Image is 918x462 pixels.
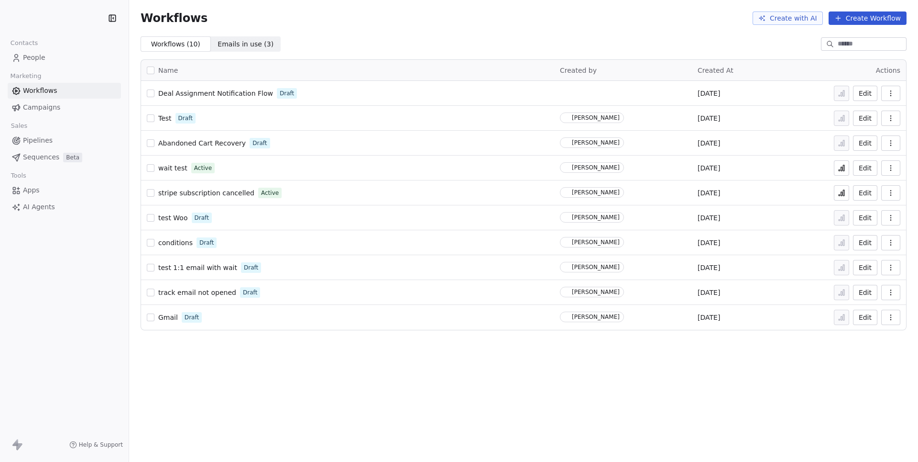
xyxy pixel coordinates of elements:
span: test 1:1 email with wait [158,264,237,271]
span: [DATE] [698,163,720,173]
span: stripe subscription cancelled [158,189,254,197]
div: [PERSON_NAME] [572,314,620,320]
span: Workflows [23,86,57,96]
span: Contacts [6,36,42,50]
img: M [562,239,569,246]
span: test Woo [158,214,188,222]
span: [DATE] [698,213,720,223]
span: Created by [560,67,597,74]
a: conditions [158,238,193,248]
img: H [562,114,569,122]
span: Test [158,114,172,122]
a: test 1:1 email with wait [158,263,237,272]
span: People [23,53,45,63]
span: wait test [158,164,187,172]
a: People [8,50,121,66]
a: test Woo [158,213,188,223]
span: Draft [195,214,209,222]
span: Active [194,164,212,172]
a: Abandoned Cart Recovery [158,138,246,148]
span: [DATE] [698,188,720,198]
span: AI Agents [23,202,55,212]
span: Deal Assignment Notification Flow [158,90,273,97]
span: Help & Support [79,441,123,449]
span: [DATE] [698,138,720,148]
div: [PERSON_NAME] [572,289,620,295]
a: Workflows [8,83,121,99]
span: Campaigns [23,102,60,113]
span: Draft [199,238,214,247]
span: Marketing [6,69,45,83]
span: Emails in use ( 3 ) [218,39,273,49]
div: [PERSON_NAME] [572,239,620,246]
div: [PERSON_NAME] [572,164,620,171]
a: track email not opened [158,288,236,297]
span: Name [158,66,178,76]
span: Workflows [141,11,208,25]
div: [PERSON_NAME] [572,189,620,196]
span: Actions [876,67,900,74]
span: [DATE] [698,288,720,297]
img: H [562,314,569,321]
a: Campaigns [8,100,121,115]
a: Gmail [158,313,178,322]
span: Beta [63,153,82,162]
a: Apps [8,182,121,198]
button: Edit [853,111,877,126]
span: [DATE] [698,313,720,322]
span: [DATE] [698,113,720,123]
span: [DATE] [698,89,720,98]
button: Edit [853,160,877,176]
span: Draft [252,139,267,147]
div: [PERSON_NAME] [572,114,620,121]
span: Created At [698,67,733,74]
a: Pipelines [8,133,121,148]
span: [DATE] [698,238,720,248]
img: M [562,289,569,296]
span: Pipelines [23,135,53,146]
button: Edit [853,185,877,201]
span: Tools [7,169,30,183]
button: Create Workflow [829,11,907,25]
img: H [562,139,569,146]
span: Draft [178,114,193,123]
button: Edit [853,135,877,151]
img: H [562,164,569,171]
span: Sales [7,119,32,133]
button: Edit [853,310,877,325]
div: [PERSON_NAME] [572,214,620,221]
span: track email not opened [158,289,236,296]
img: H [562,264,569,271]
button: Edit [853,210,877,225]
span: Abandoned Cart Recovery [158,139,246,147]
span: Draft [243,288,257,297]
button: Edit [853,235,877,250]
span: Draft [185,313,199,322]
span: Gmail [158,314,178,321]
span: Draft [244,263,258,272]
a: Test [158,113,172,123]
span: Active [261,189,279,197]
span: Sequences [23,152,59,162]
button: Edit [853,260,877,275]
a: SequencesBeta [8,149,121,165]
span: Apps [23,185,40,195]
span: [DATE] [698,263,720,272]
img: M [562,189,569,196]
a: AI Agents [8,199,121,215]
button: Edit [853,285,877,300]
span: Draft [280,89,294,98]
a: wait test [158,163,187,173]
a: Help & Support [69,441,123,449]
button: Edit [853,86,877,101]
